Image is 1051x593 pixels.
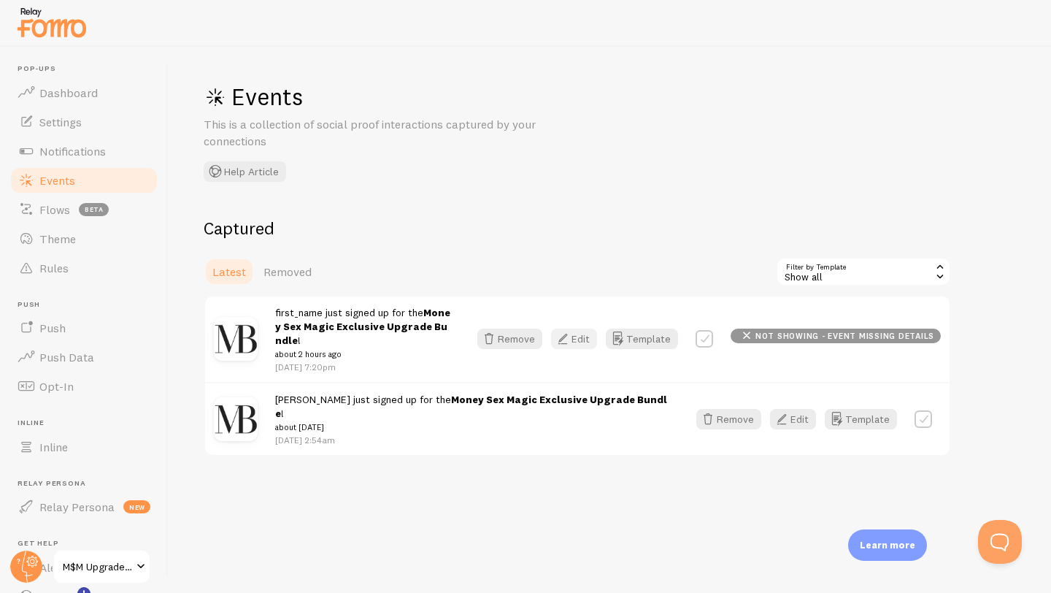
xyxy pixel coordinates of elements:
[860,538,915,552] p: Learn more
[39,321,66,335] span: Push
[204,82,642,112] h1: Events
[15,4,88,41] img: fomo-relay-logo-orange.svg
[39,85,98,100] span: Dashboard
[275,306,451,361] span: first_name just signed up for the !
[275,361,451,373] p: [DATE] 7:20pm
[776,257,951,286] div: Show all
[9,343,159,372] a: Push Data
[53,549,151,584] a: M$M Upgrade Bundle
[18,539,159,548] span: Get Help
[9,224,159,253] a: Theme
[39,202,70,217] span: Flows
[214,397,258,441] img: dbLDpfbS5KKKS4FORyDK
[551,329,606,349] a: Edit
[551,329,597,349] button: Edit
[275,306,450,348] strong: Money Sex Magic Exclusive Upgrade Bundle
[39,379,74,394] span: Opt-In
[18,479,159,489] span: Relay Persona
[696,409,761,429] button: Remove
[275,421,670,434] small: about [DATE]
[9,137,159,166] a: Notifications
[39,261,69,275] span: Rules
[212,264,246,279] span: Latest
[39,440,68,454] span: Inline
[255,257,320,286] a: Removed
[978,520,1022,564] iframe: Help Scout Beacon - Open
[825,409,897,429] button: Template
[39,500,115,514] span: Relay Persona
[606,329,678,349] button: Template
[9,313,159,343] a: Push
[263,264,312,279] span: Removed
[39,115,82,129] span: Settings
[204,217,951,240] h2: Captured
[9,372,159,401] a: Opt-In
[63,558,132,575] span: M$M Upgrade Bundle
[275,393,667,420] strong: Money Sex Magic Exclusive Upgrade Bundle
[275,393,670,434] span: [PERSON_NAME] just signed up for the !
[39,173,75,188] span: Events
[214,317,258,361] img: dbLDpfbS5KKKS4FORyDK
[204,116,554,150] p: This is a collection of social proof interactions captured by your connections
[123,500,150,513] span: new
[755,332,934,340] span: not showing - event missing details
[204,161,286,182] button: Help Article
[9,166,159,195] a: Events
[275,434,670,446] p: [DATE] 2:54am
[39,350,94,364] span: Push Data
[18,418,159,428] span: Inline
[9,492,159,521] a: Relay Persona new
[770,409,825,429] a: Edit
[18,300,159,310] span: Push
[39,144,106,158] span: Notifications
[275,348,451,361] small: about 2 hours ago
[848,529,927,561] div: Learn more
[770,409,816,429] button: Edit
[9,253,159,283] a: Rules
[9,195,159,224] a: Flows beta
[79,203,109,216] span: beta
[9,78,159,107] a: Dashboard
[9,107,159,137] a: Settings
[477,329,542,349] button: Remove
[39,232,76,246] span: Theme
[204,257,255,286] a: Latest
[18,64,159,74] span: Pop-ups
[9,432,159,462] a: Inline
